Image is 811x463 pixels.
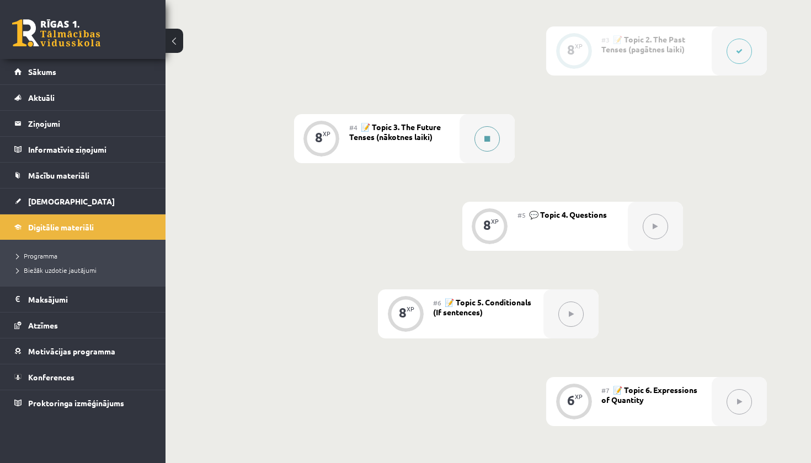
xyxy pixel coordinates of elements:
span: Digitālie materiāli [28,222,94,232]
span: [DEMOGRAPHIC_DATA] [28,196,115,206]
legend: Maksājumi [28,287,152,312]
span: 📝 Topic 3. The Future Tenses (nākotnes laiki) [349,122,441,142]
div: XP [575,394,583,400]
span: #3 [601,35,610,44]
span: Programma [17,251,57,260]
span: Mācību materiāli [28,170,89,180]
a: Programma [17,251,154,261]
div: 8 [567,45,575,55]
div: 6 [567,395,575,405]
span: 📝 Topic 6. Expressions of Quantity [601,385,697,405]
span: #4 [349,123,358,132]
div: 8 [315,132,323,142]
span: Atzīmes [28,320,58,330]
a: Informatīvie ziņojumi [14,137,152,162]
a: Rīgas 1. Tālmācības vidusskola [12,19,100,47]
legend: Ziņojumi [28,111,152,136]
span: #5 [517,211,526,219]
a: Proktoringa izmēģinājums [14,390,152,416]
a: Mācību materiāli [14,163,152,188]
span: Sākums [28,67,56,77]
div: XP [407,306,414,312]
span: #6 [433,298,441,307]
a: Motivācijas programma [14,338,152,364]
span: Motivācijas programma [28,346,115,356]
span: 💬 Topic 4. Questions [529,209,607,219]
a: Biežāk uzdotie jautājumi [17,265,154,275]
a: Maksājumi [14,287,152,312]
span: Biežāk uzdotie jautājumi [17,266,97,274]
div: 8 [483,220,491,230]
a: [DEMOGRAPHIC_DATA] [14,189,152,214]
span: #7 [601,386,610,395]
span: 📝 Topic 2. The Past Tenses (pagātnes laiki) [601,34,685,54]
span: Proktoringa izmēģinājums [28,398,124,408]
a: Ziņojumi [14,111,152,136]
legend: Informatīvie ziņojumi [28,137,152,162]
span: Konferences [28,372,74,382]
a: Atzīmes [14,313,152,338]
a: Sākums [14,59,152,84]
span: 📝 Topic 5. Conditionals (If sentences) [433,297,531,317]
a: Digitālie materiāli [14,214,152,240]
a: Konferences [14,364,152,390]
div: XP [323,131,330,137]
a: Aktuāli [14,85,152,110]
div: XP [491,218,499,224]
div: 8 [399,308,407,317]
div: XP [575,43,583,49]
span: Aktuāli [28,93,55,103]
